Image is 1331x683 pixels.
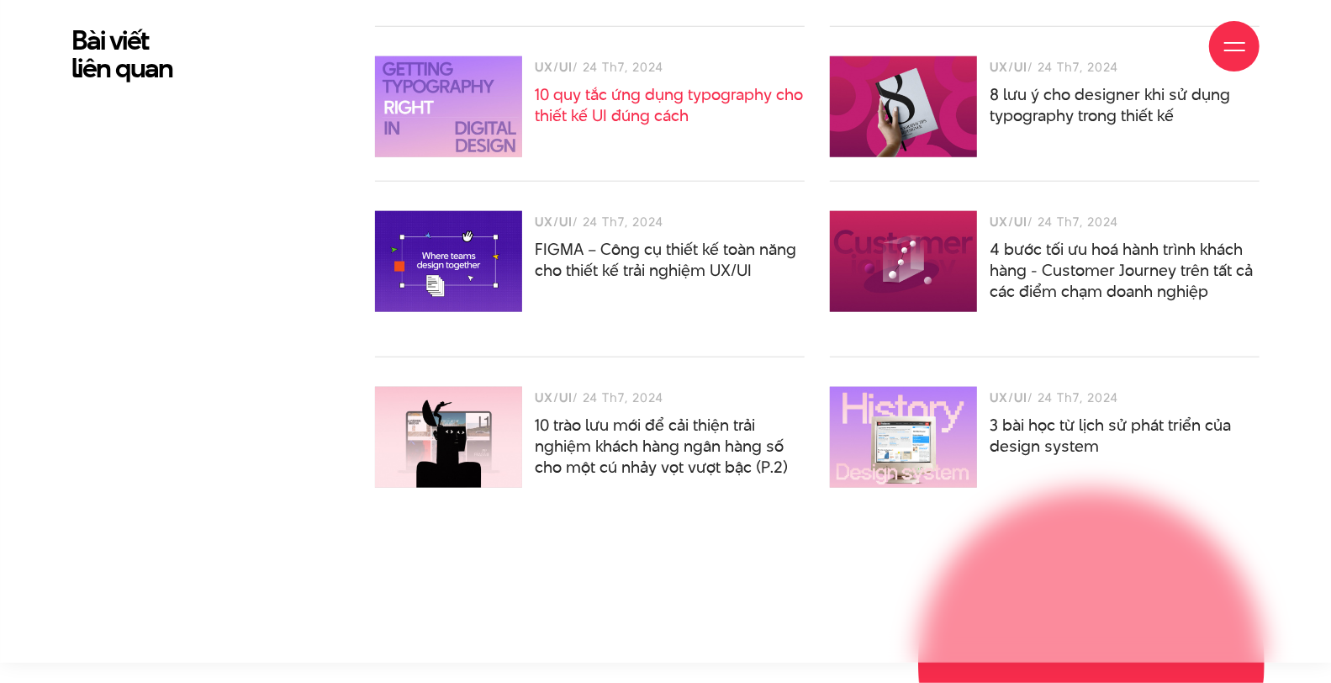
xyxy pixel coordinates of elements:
div: / 24 Th7, 2024 [535,387,805,408]
a: FIGMA – Công cụ thiết kế toàn năng cho thiết kế trải nghiệm UX/UI [535,238,796,282]
div: / 24 Th7, 2024 [990,387,1260,408]
h3: UX/UI [990,211,1027,232]
a: 4 bước tối ưu hoá hành trình khách hàng - Customer Journey trên tất cả các điểm chạm doanh nghiệp [990,238,1253,303]
h3: UX/UI [990,387,1027,408]
div: / 24 Th7, 2024 [990,211,1260,232]
div: / 24 Th7, 2024 [535,211,805,232]
h3: UX/UI [535,387,573,408]
a: 10 quy tắc ứng dụng typography cho thiết kế UI đúng cách [535,83,803,127]
a: 3 bài học từ lịch sử phát triển của design system [990,414,1231,458]
a: 10 trào lưu mới để cải thiện trải nghiệm khách hàng ngân hàng số cho một cú nhảy vọt vượt bậc (P.2) [535,414,788,479]
h3: UX/UI [535,211,573,232]
a: 8 lưu ý cho designer khi sử dụng typography trong thiết kế [990,83,1230,127]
